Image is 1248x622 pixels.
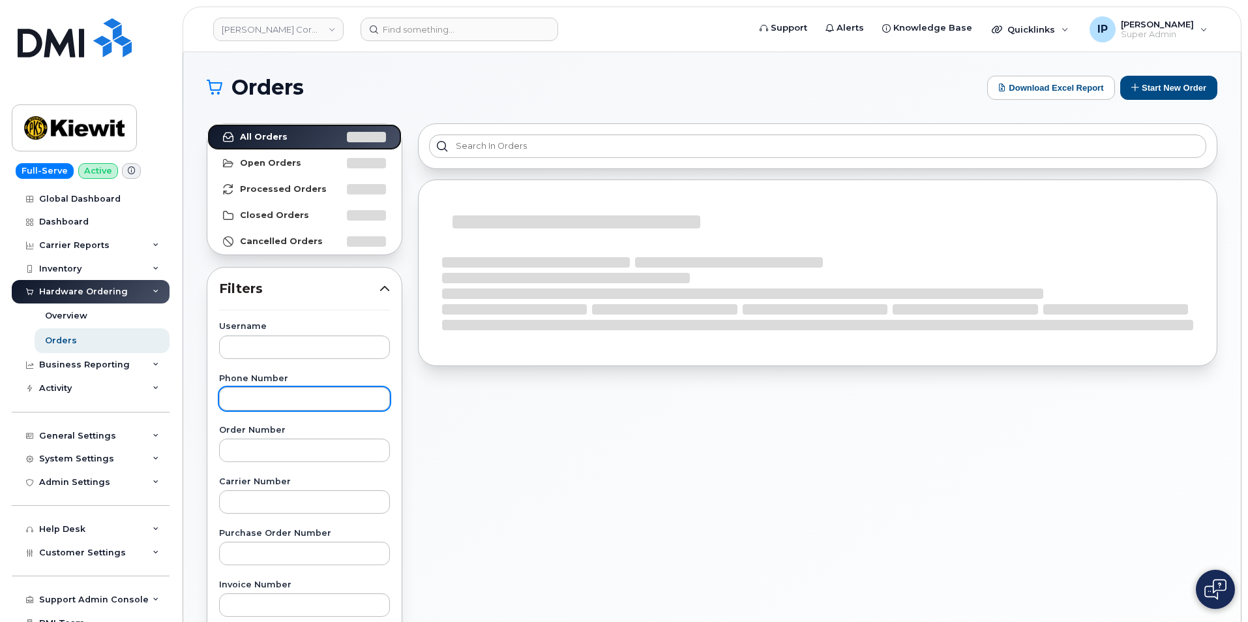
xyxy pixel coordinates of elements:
[207,150,402,176] a: Open Orders
[231,78,304,97] span: Orders
[219,529,390,538] label: Purchase Order Number
[207,228,402,255] a: Cancelled Orders
[240,184,327,194] strong: Processed Orders
[219,478,390,486] label: Carrier Number
[429,134,1206,158] input: Search in orders
[1204,579,1226,600] img: Open chat
[987,76,1115,100] button: Download Excel Report
[219,426,390,435] label: Order Number
[219,581,390,589] label: Invoice Number
[219,322,390,331] label: Username
[240,132,288,142] strong: All Orders
[207,202,402,228] a: Closed Orders
[219,375,390,383] label: Phone Number
[240,210,309,221] strong: Closed Orders
[207,176,402,202] a: Processed Orders
[240,236,323,247] strong: Cancelled Orders
[1120,76,1217,100] button: Start New Order
[219,279,379,298] span: Filters
[240,158,301,168] strong: Open Orders
[207,124,402,150] a: All Orders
